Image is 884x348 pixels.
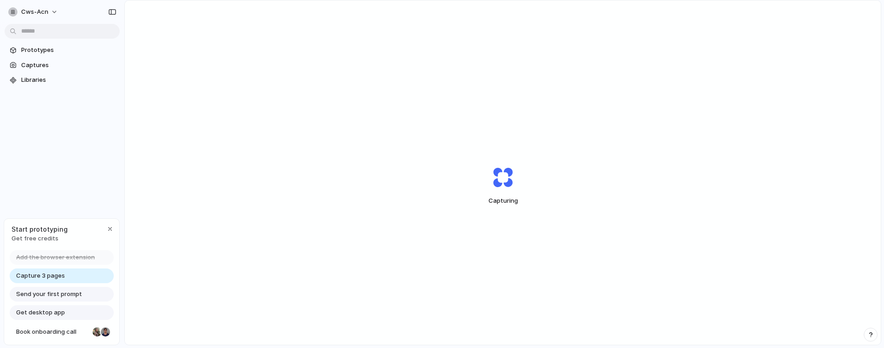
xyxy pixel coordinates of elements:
[16,271,65,280] span: Capture 3 pages
[21,46,116,55] span: Prototypes
[5,73,120,87] a: Libraries
[16,253,95,262] span: Add the browser extension
[5,58,120,72] a: Captures
[16,308,65,317] span: Get desktop app
[92,326,103,337] div: Nicole Kubica
[12,234,68,243] span: Get free credits
[10,325,114,339] a: Book onboarding call
[12,224,68,234] span: Start prototyping
[16,327,89,337] span: Book onboarding call
[10,305,114,320] a: Get desktop app
[16,290,82,299] span: Send your first prompt
[5,43,120,57] a: Prototypes
[21,75,116,85] span: Libraries
[5,5,63,19] button: cws-acn
[21,61,116,70] span: Captures
[21,7,48,17] span: cws-acn
[471,196,535,205] span: Capturing
[100,326,111,337] div: Christian Iacullo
